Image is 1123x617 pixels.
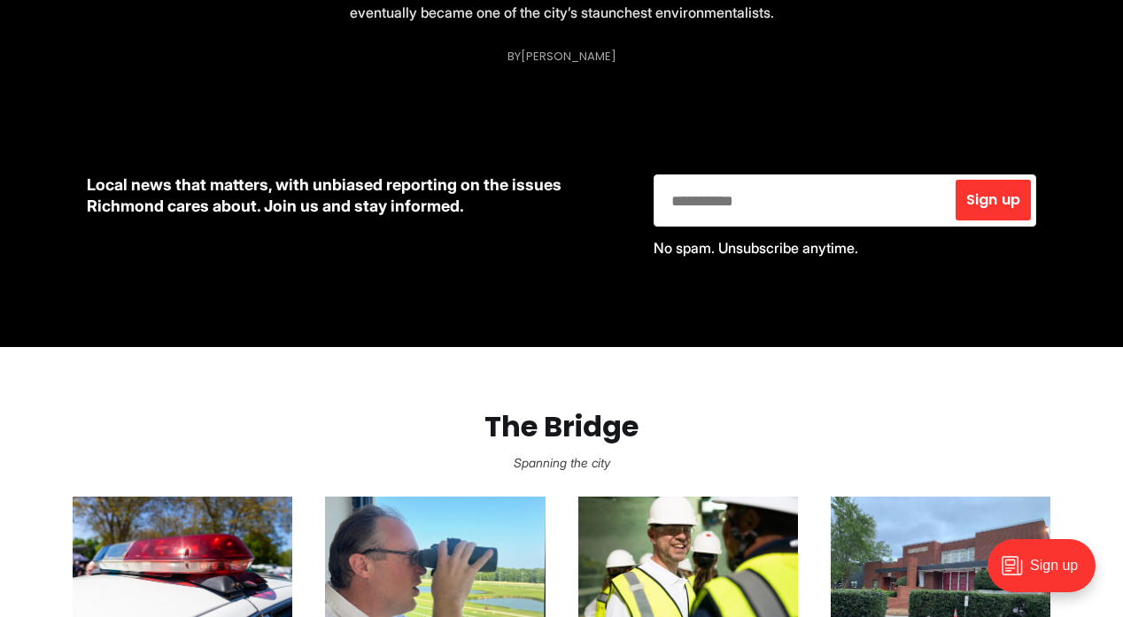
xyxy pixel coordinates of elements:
p: Spanning the city [28,451,1095,475]
button: Sign up [956,180,1031,220]
iframe: portal-trigger [972,530,1123,617]
span: No spam. Unsubscribe anytime. [654,239,858,257]
a: [PERSON_NAME] [521,48,616,65]
p: Local news that matters, with unbiased reporting on the issues Richmond cares about. Join us and ... [87,174,625,217]
div: By [507,50,616,63]
span: Sign up [966,193,1020,207]
h2: The Bridge [28,411,1095,443]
